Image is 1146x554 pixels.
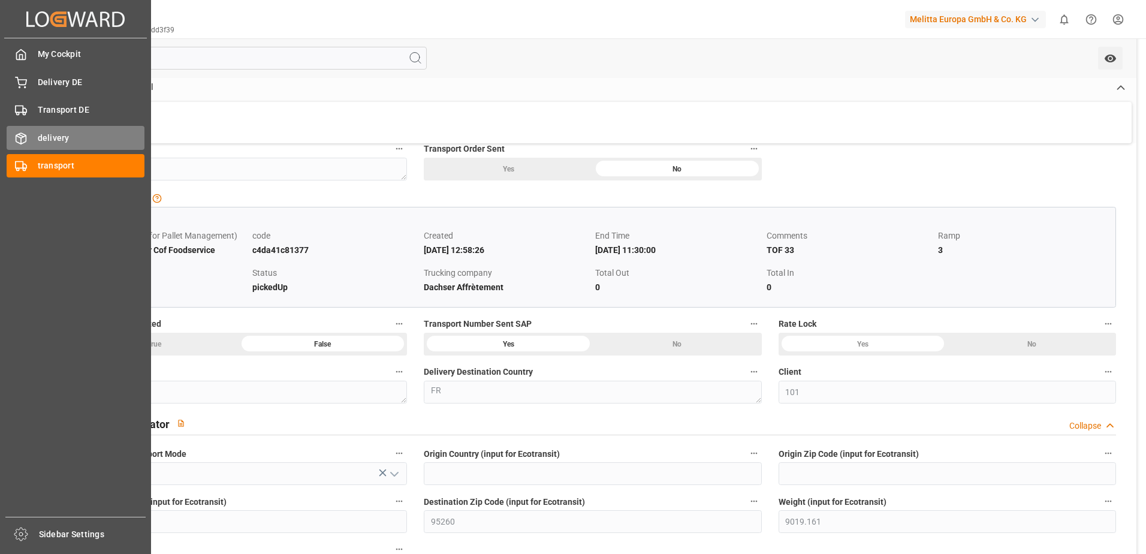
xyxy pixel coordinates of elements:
[746,316,762,332] button: Transport Number Sent SAP
[38,159,145,172] span: transport
[81,280,248,294] div: [DATE] 10:30:00
[595,228,762,243] div: End Time
[779,366,801,378] span: Client
[7,98,144,122] a: Transport DE
[1098,47,1123,70] button: open menu
[1051,6,1078,33] button: show 0 new notifications
[39,528,146,541] span: Sidebar Settings
[1078,6,1105,33] button: Help Center
[38,132,145,144] span: delivery
[767,228,934,243] div: Comments
[424,280,591,294] div: Dachser Affrètement
[7,70,144,94] a: Delivery DE
[38,104,145,116] span: Transport DE
[779,318,816,330] span: Rate Lock
[746,364,762,380] button: Delivery Destination Country
[424,366,533,378] span: Delivery Destination Country
[424,318,532,330] span: Transport Number Sent SAP
[595,243,762,257] div: [DATE] 11:30:00
[424,496,585,508] span: Destination Zip Code (input for Ecotransit)
[938,228,1105,243] div: Ramp
[424,143,505,155] span: Transport Order Sent
[746,141,762,156] button: Transport Order Sent
[7,43,144,66] a: My Cockpit
[779,448,919,460] span: Origin Zip Code (input for Ecotransit)
[81,228,248,243] div: Business Partner (for Pallet Management)
[424,228,591,243] div: Created
[905,11,1046,28] div: Melitta Europa GmbH & Co. KG
[252,243,420,257] div: c4da41c81377
[746,493,762,509] button: Destination Zip Code (input for Ecotransit)
[424,448,560,460] span: Origin Country (input for Ecotransit)
[905,8,1051,31] button: Melitta Europa GmbH & Co. KG
[595,266,762,280] div: Total Out
[70,158,407,180] textarea: c4da41c81377
[595,280,762,294] div: 0
[424,381,761,404] textarea: FR
[55,47,427,70] input: Search Fields
[81,243,248,257] div: Transport Dachser Cof Foodservice
[424,266,591,280] div: Trucking company
[38,76,145,89] span: Delivery DE
[1069,420,1101,432] div: Collapse
[746,445,762,461] button: Origin Country (input for Ecotransit)
[391,141,407,156] button: TimeSlot Id
[7,126,144,149] a: delivery
[767,243,934,257] div: TOF 33
[1100,316,1116,332] button: Rate Lock
[424,243,591,257] div: [DATE] 12:58:26
[38,48,145,61] span: My Cockpit
[767,280,934,294] div: 0
[391,445,407,461] button: Main Carriage Transport Mode
[1100,364,1116,380] button: Client
[170,412,192,435] button: View description
[938,243,1105,257] div: 3
[779,496,886,508] span: Weight (input for Ecotransit)
[1100,493,1116,509] button: Weight (input for Ecotransit)
[252,228,420,243] div: code
[391,316,407,332] button: Purchase Order Created
[252,266,420,280] div: Status
[252,280,420,294] div: pickedUp
[767,266,934,280] div: Total In
[70,381,407,404] textarea: FR-02570
[391,364,407,380] button: Shipping Origin
[391,493,407,509] button: Destination Country (input for Ecotransit)
[7,154,144,177] a: transport
[385,465,403,483] button: open menu
[1100,445,1116,461] button: Origin Zip Code (input for Ecotransit)
[81,266,248,280] div: Start Time
[70,207,1115,224] a: CHEZY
